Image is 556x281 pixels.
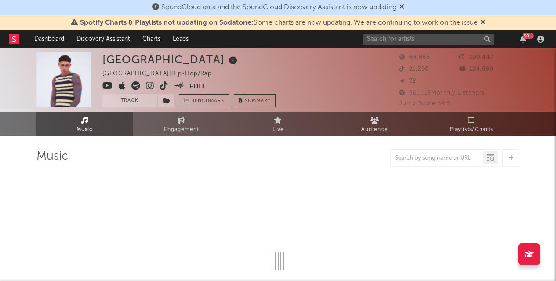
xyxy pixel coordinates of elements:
[133,112,230,136] a: Engagement
[102,52,240,67] div: [GEOGRAPHIC_DATA]
[102,94,157,107] button: Track
[399,101,451,106] span: Jump Score: 39.5
[80,19,251,26] span: Spotify Charts & Playlists not updating on Sodatone
[70,30,136,48] a: Discovery Assistant
[399,55,430,60] span: 68,865
[36,112,133,136] a: Music
[136,30,167,48] a: Charts
[327,112,423,136] a: Audience
[189,81,205,92] button: Edit
[391,155,483,162] input: Search by song name or URL
[399,4,404,11] span: Dismiss
[80,19,478,26] span: : Some charts are now updating. We are continuing to work on the issue
[523,33,534,39] div: 99 +
[245,99,271,103] span: Summary
[520,36,526,43] button: 99+
[102,69,222,79] div: [GEOGRAPHIC_DATA] | Hip-Hop/Rap
[167,30,195,48] a: Leads
[191,96,225,106] span: Benchmark
[361,124,388,135] span: Audience
[164,124,199,135] span: Engagement
[273,124,284,135] span: Live
[423,112,520,136] a: Playlists/Charts
[230,112,327,136] a: Live
[399,90,485,96] span: 581,115 Monthly Listeners
[363,34,494,45] input: Search for artists
[179,94,229,107] a: Benchmark
[459,66,494,72] span: 124,000
[450,124,493,135] span: Playlists/Charts
[399,78,416,84] span: 72
[28,30,70,48] a: Dashboard
[459,55,494,60] span: 109,440
[399,66,429,72] span: 21,200
[76,124,93,135] span: Music
[234,94,276,107] button: Summary
[480,19,486,26] span: Dismiss
[161,4,396,11] span: SoundCloud data and the SoundCloud Discovery Assistant is now updating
